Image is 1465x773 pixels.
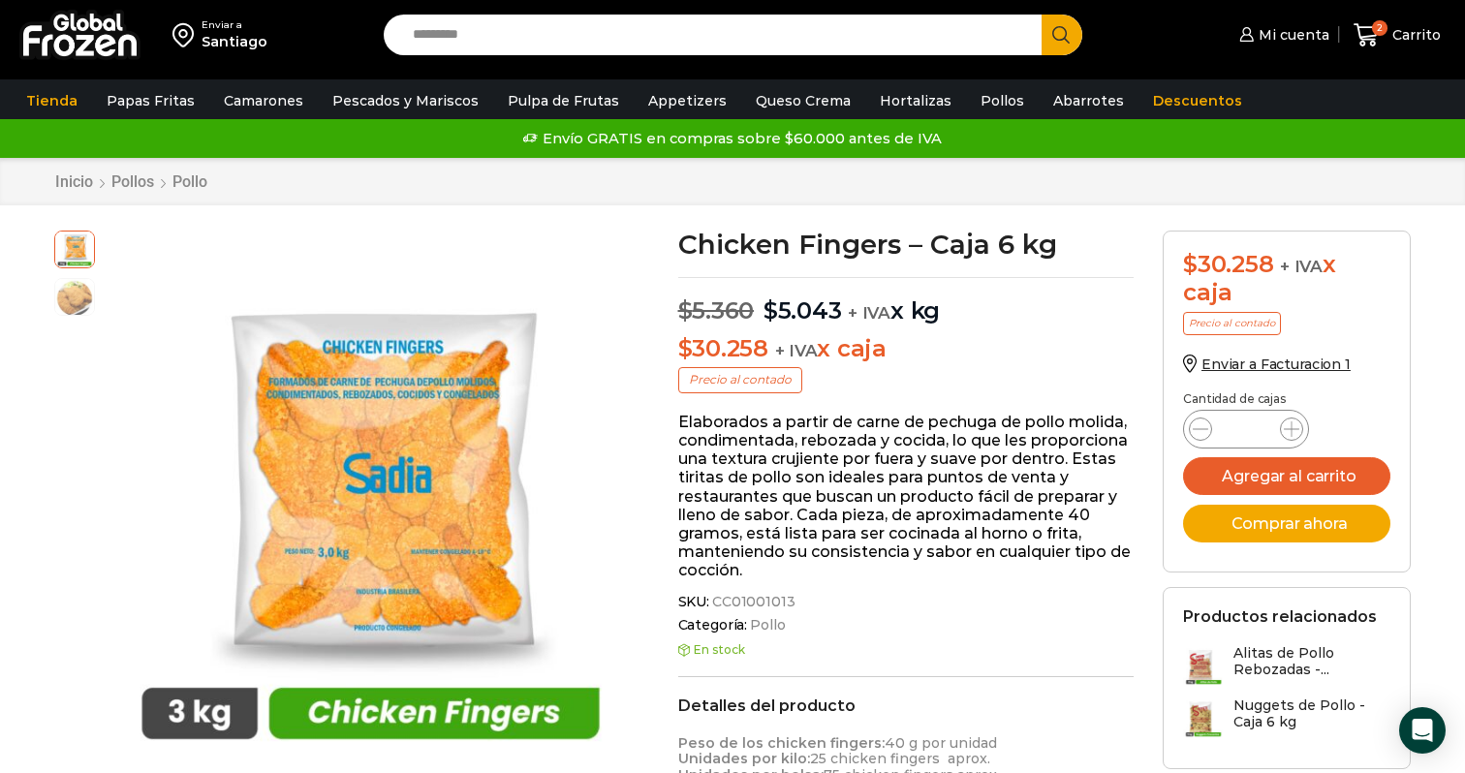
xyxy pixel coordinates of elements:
[1233,697,1390,730] h3: Nuggets de Pollo - Caja 6 kg
[1201,356,1351,373] span: Enviar a Facturacion 1
[1349,13,1446,58] a: 2 Carrito
[1228,416,1264,443] input: Product quantity
[1234,15,1329,54] a: Mi cuenta
[1183,392,1390,406] p: Cantidad de cajas
[105,231,637,762] img: chicken-fingers
[764,296,842,325] bdi: 5.043
[678,334,768,362] bdi: 30.258
[1183,697,1390,739] a: Nuggets de Pollo - Caja 6 kg
[110,172,155,191] a: Pollos
[709,594,795,610] span: CC01001013
[55,279,94,318] span: pollo-apanado
[678,334,693,362] span: $
[498,82,629,119] a: Pulpa de Frutas
[1387,25,1441,45] span: Carrito
[870,82,961,119] a: Hortalizas
[1183,356,1351,373] a: Enviar a Facturacion 1
[1372,20,1387,36] span: 2
[971,82,1034,119] a: Pollos
[171,172,208,191] a: Pollo
[16,82,87,119] a: Tienda
[1233,645,1390,678] h3: Alitas de Pollo Rebozadas -...
[678,367,802,392] p: Precio al contado
[775,341,818,360] span: + IVA
[639,82,736,119] a: Appetizers
[1042,15,1082,55] button: Search button
[678,277,1135,325] p: x kg
[678,231,1135,258] h1: Chicken Fingers – Caja 6 kg
[1183,250,1273,278] bdi: 30.258
[678,643,1135,657] p: En stock
[678,594,1135,610] span: SKU:
[1183,250,1198,278] span: $
[1183,457,1390,495] button: Agregar al carrito
[1399,707,1446,754] div: Open Intercom Messenger
[678,750,810,767] strong: Unidades por kilo:
[678,296,693,325] span: $
[678,617,1135,634] span: Categoría:
[678,413,1135,580] p: Elaborados a partir de carne de pechuga de pollo molida, condimentada, rebozada y cocida, lo que ...
[1183,312,1281,335] p: Precio al contado
[1044,82,1134,119] a: Abarrotes
[55,229,94,267] span: chicken-fingers
[678,296,755,325] bdi: 5.360
[54,172,208,191] nav: Breadcrumb
[746,82,860,119] a: Queso Crema
[97,82,204,119] a: Papas Fritas
[678,696,1135,715] h2: Detalles del producto
[172,18,202,51] img: address-field-icon.svg
[214,82,313,119] a: Camarones
[1143,82,1252,119] a: Descuentos
[764,296,778,325] span: $
[747,617,785,634] a: Pollo
[1254,25,1329,45] span: Mi cuenta
[323,82,488,119] a: Pescados y Mariscos
[848,303,890,323] span: + IVA
[678,335,1135,363] p: x caja
[1280,257,1323,276] span: + IVA
[202,18,267,32] div: Enviar a
[1183,251,1390,307] div: x caja
[678,734,885,752] strong: Peso de los chicken fingers:
[1183,607,1377,626] h2: Productos relacionados
[1183,645,1390,687] a: Alitas de Pollo Rebozadas -...
[202,32,267,51] div: Santiago
[1183,505,1390,542] button: Comprar ahora
[105,231,637,762] div: 1 / 2
[54,172,94,191] a: Inicio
